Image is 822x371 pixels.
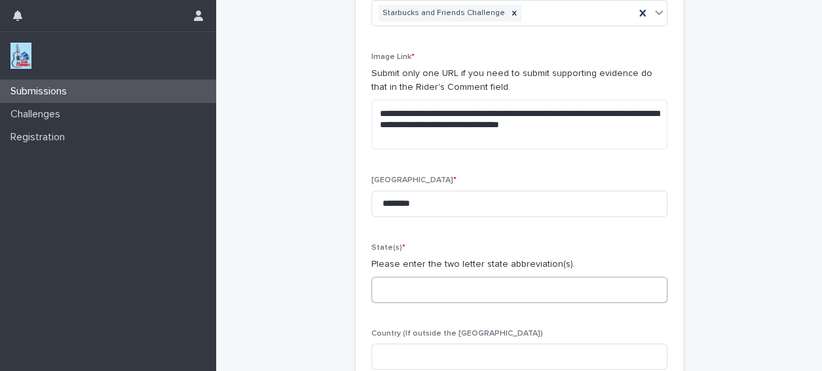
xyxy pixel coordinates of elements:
[371,244,405,252] span: State(s)
[371,258,667,271] p: Please enter the two letter state abbreviation(s).
[371,176,457,184] span: [GEOGRAPHIC_DATA]
[5,108,71,121] p: Challenges
[371,53,415,61] span: Image Link
[371,67,667,94] p: Submit only one URL if you need to submit supporting evidence do that in the Rider's Comment field.
[10,43,31,69] img: jxsLJbdS1eYBI7rVAS4p
[5,131,75,144] p: Registration
[5,85,77,98] p: Submissions
[379,5,507,22] div: Starbucks and Friends Challenge
[371,330,543,338] span: Country (If outside the [GEOGRAPHIC_DATA])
